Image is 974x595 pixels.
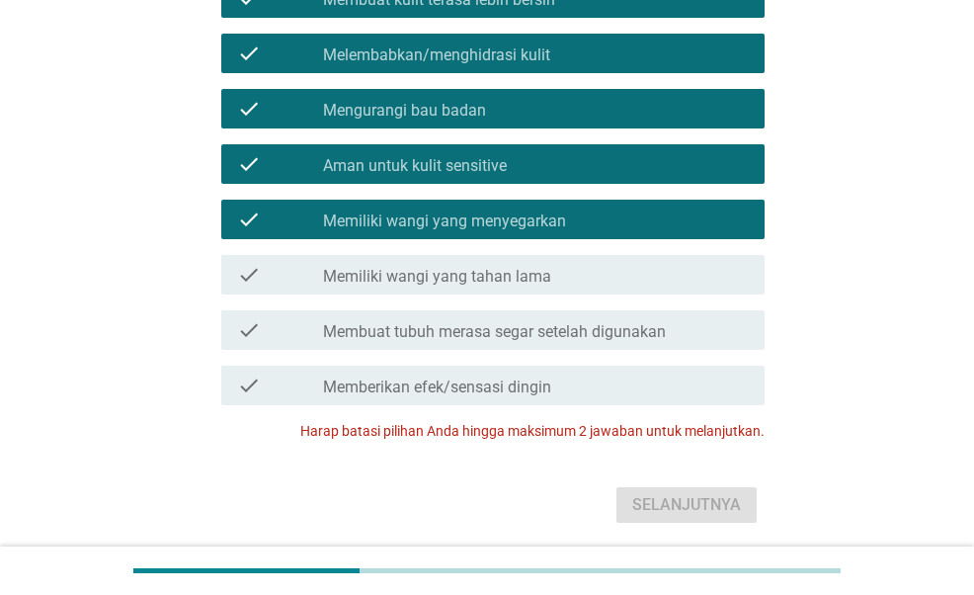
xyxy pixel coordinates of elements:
label: Memberikan efek/sensasi dingin [323,378,551,397]
i: check [237,208,261,231]
label: Mengurangi bau badan [323,101,486,121]
i: check [237,374,261,397]
i: check [237,318,261,342]
label: Memiliki wangi yang tahan lama [323,267,551,287]
p: Harap batasi pilihan Anda hingga maksimum 2 jawaban untuk melanjutkan. [300,421,765,442]
i: check [237,263,261,287]
i: check [237,42,261,65]
label: Membuat tubuh merasa segar setelah digunakan [323,322,666,342]
label: Memiliki wangi yang menyegarkan [323,212,566,231]
i: check [237,97,261,121]
label: Melembabkan/menghidrasi kulit [323,45,550,65]
i: check [237,152,261,176]
label: Aman untuk kulit sensitive [323,156,507,176]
